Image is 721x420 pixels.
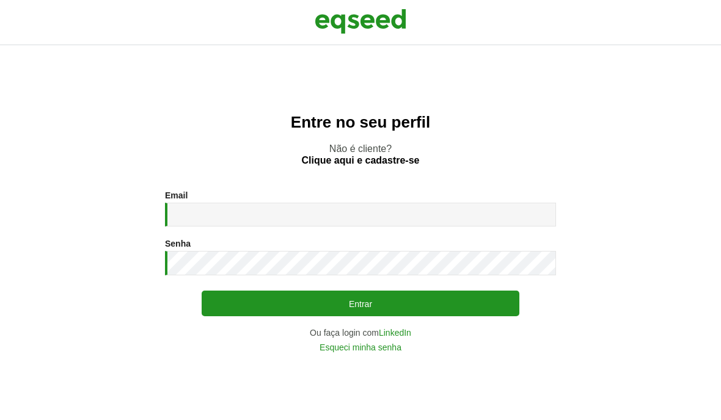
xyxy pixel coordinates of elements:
label: Senha [165,239,191,248]
a: LinkedIn [379,328,411,337]
div: Ou faça login com [165,328,556,337]
button: Entrar [202,291,519,316]
label: Email [165,191,188,200]
a: Clique aqui e cadastre-se [302,156,420,165]
h2: Entre no seu perfil [24,114,697,131]
p: Não é cliente? [24,143,697,166]
a: Esqueci minha senha [320,343,401,352]
img: EqSeed Logo [315,6,406,37]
